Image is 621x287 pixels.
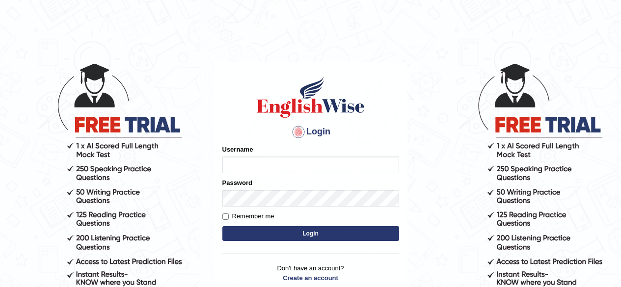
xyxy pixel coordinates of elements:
[222,273,399,283] a: Create an account
[255,75,367,119] img: Logo of English Wise sign in for intelligent practice with AI
[222,145,253,154] label: Username
[222,226,399,241] button: Login
[222,213,229,220] input: Remember me
[222,124,399,140] h4: Login
[222,211,274,221] label: Remember me
[222,178,252,187] label: Password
